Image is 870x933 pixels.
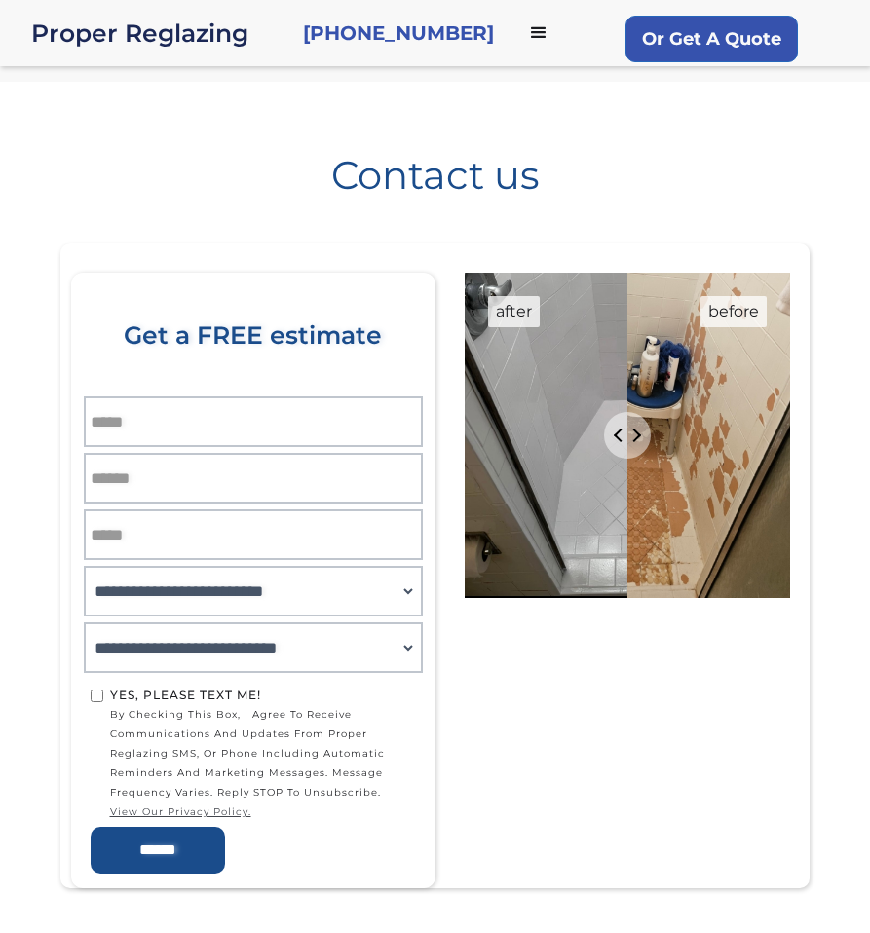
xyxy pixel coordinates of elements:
[110,802,416,822] a: view our privacy policy.
[91,690,103,702] input: Yes, Please text me!by checking this box, I agree to receive communications and updates from Prop...
[31,19,287,47] a: home
[81,321,426,874] form: Home page form
[303,19,494,47] a: [PHONE_NUMBER]
[45,140,825,195] h1: Contact us
[110,686,416,705] div: Yes, Please text me!
[91,321,416,403] div: Get a FREE estimate
[110,705,416,822] span: by checking this box, I agree to receive communications and updates from Proper Reglazing SMS, or...
[31,19,287,47] div: Proper Reglazing
[625,16,798,62] a: Or Get A Quote
[510,4,568,62] div: menu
